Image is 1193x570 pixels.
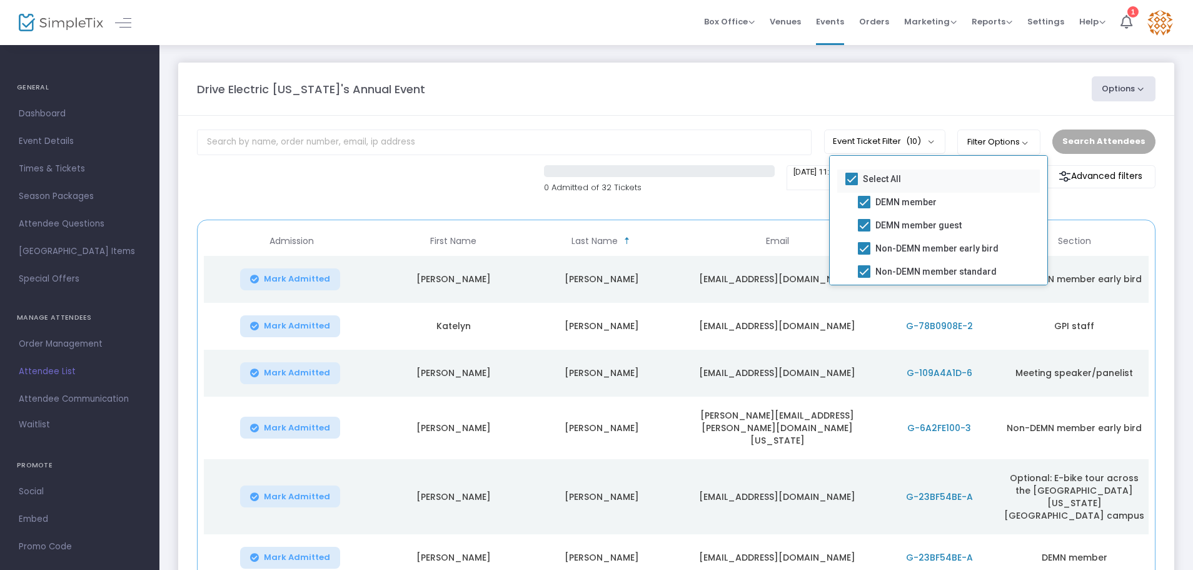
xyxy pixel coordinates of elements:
[380,459,528,534] td: [PERSON_NAME]
[528,459,676,534] td: [PERSON_NAME]
[17,75,143,100] h4: GENERAL
[19,364,141,380] span: Attendee List
[1127,6,1139,18] div: 1
[19,539,141,555] span: Promo Code
[972,16,1012,28] span: Reports
[380,256,528,303] td: [PERSON_NAME]
[19,419,50,431] span: Waitlist
[907,367,972,379] span: G-109A4A1D-6
[863,171,901,186] span: Select All
[766,236,789,247] span: Email
[269,236,314,247] span: Admission
[240,362,340,384] button: Mark Admitted
[1059,170,1071,183] img: filter
[528,397,676,459] td: [PERSON_NAME]
[544,181,775,194] p: 0 Admitted of 32 Tickets
[1045,165,1155,188] m-button: Advanced filters
[380,303,528,350] td: Katelyn
[906,320,973,332] span: G-78B0908E-2
[264,492,330,502] span: Mark Admitted
[676,303,878,350] td: [EMAIL_ADDRESS][DOMAIN_NAME]
[824,130,945,153] button: Event Ticket Filter(10)
[906,491,973,503] span: G-23BF54BE-A
[1092,76,1155,101] button: Options
[622,236,632,246] span: Sortable
[1058,236,1091,247] span: Section
[240,486,340,507] button: Mark Admitted
[240,315,340,337] button: Mark Admitted
[957,130,1040,155] button: Filter Options
[380,397,528,459] td: [PERSON_NAME]
[875,195,937,210] span: DEMN member
[19,133,141,150] span: Event Details
[197,130,812,155] input: Search by name, order number, email, ip address
[19,161,141,177] span: Times & Tickets
[17,305,143,330] h4: MANAGE ATTENDEES
[264,274,330,284] span: Mark Admitted
[264,423,330,433] span: Mark Admitted
[197,81,425,98] m-panel-title: Drive Electric [US_STATE]'s Annual Event
[1000,303,1148,350] td: GPI staff
[19,106,141,122] span: Dashboard
[264,368,330,378] span: Mark Admitted
[571,236,618,247] span: Last Name
[875,218,962,233] span: DEMN member guest
[904,16,957,28] span: Marketing
[19,484,141,500] span: Social
[1027,6,1064,38] span: Settings
[430,236,476,247] span: First Name
[793,167,967,176] span: [DATE] 11:00 AM - [DATE] 6:00 PM • 32 attendees
[19,391,141,407] span: Attendee Communication
[816,6,844,38] span: Events
[19,216,141,232] span: Attendee Questions
[528,350,676,397] td: [PERSON_NAME]
[1079,16,1105,28] span: Help
[19,243,141,260] span: [GEOGRAPHIC_DATA] Items
[380,350,528,397] td: [PERSON_NAME]
[240,268,340,290] button: Mark Admitted
[19,336,141,352] span: Order Management
[264,321,330,331] span: Mark Admitted
[906,136,921,146] span: (10)
[875,241,999,256] span: Non-DEMN member early bird
[676,350,878,397] td: [EMAIL_ADDRESS][DOMAIN_NAME]
[17,453,143,478] h4: PROMOTE
[676,397,878,459] td: [PERSON_NAME][EMAIL_ADDRESS][PERSON_NAME][DOMAIN_NAME][US_STATE]
[19,271,141,287] span: Special Offers
[676,459,878,534] td: [EMAIL_ADDRESS][DOMAIN_NAME]
[676,256,878,303] td: [EMAIL_ADDRESS][DOMAIN_NAME]
[1000,256,1148,303] td: Non-DEMN member early bird
[240,417,340,439] button: Mark Admitted
[875,264,997,279] span: Non-DEMN member standard
[528,303,676,350] td: [PERSON_NAME]
[859,6,889,38] span: Orders
[907,422,971,434] span: G-6A2FE100-3
[264,552,330,562] span: Mark Admitted
[1000,350,1148,397] td: Meeting speaker/panelist
[240,547,340,569] button: Mark Admitted
[704,16,755,28] span: Box Office
[1000,459,1148,534] td: Optional: E-bike tour across the [GEOGRAPHIC_DATA][US_STATE] [GEOGRAPHIC_DATA] campus
[770,6,801,38] span: Venues
[19,188,141,205] span: Season Packages
[19,511,141,527] span: Embed
[906,551,973,564] span: G-23BF54BE-A
[528,256,676,303] td: [PERSON_NAME]
[1000,397,1148,459] td: Non-DEMN member early bird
